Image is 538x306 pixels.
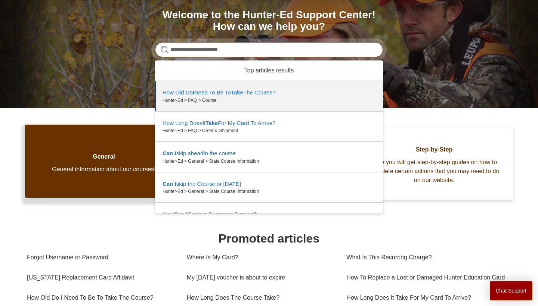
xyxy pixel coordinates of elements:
[163,97,375,104] zd-autocomplete-breadcrumbs-multibrand: Hunter-Ed > FAQ > Course
[155,60,383,81] zd-autocomplete-header: Top articles results
[163,181,241,188] zd-autocomplete-title-multibrand: Suggested result 4 Can I skip the Course or field day
[355,127,513,200] a: Step-by-Step Here you will get step-by-step guides on how to complete certain actions that you ma...
[27,229,511,247] h1: Promoted articles
[203,150,205,156] em: i
[163,188,375,195] zd-autocomplete-breadcrumbs-multibrand: Hunter-Ed > General > State Course Information
[346,247,506,268] a: What Is This Recurring Charge?
[163,211,257,219] zd-autocomplete-title-multibrand: Suggested result 5 How Can I Contact Customer Support?
[163,150,236,158] zd-autocomplete-title-multibrand: Suggested result 3 Can I skip ahead in the course
[367,158,502,185] span: Here you will get step-by-step guides on how to complete certain actions that you may need to do ...
[186,211,188,217] em: I
[36,165,171,174] span: General information about our courses!
[163,120,275,128] zd-autocomplete-title-multibrand: Suggested result 2 How Long Does It Take For My Card To Arrive?
[193,89,194,96] em: I
[174,211,184,217] em: Can
[202,120,204,126] em: I
[155,42,383,57] input: Search
[187,268,336,288] a: My [DATE] voucher is about to expire
[163,89,276,97] zd-autocomplete-title-multibrand: Suggested result 1 How Old Do I Need To Be To Take The Course?
[163,150,173,156] em: Can
[231,89,243,96] em: Take
[36,152,171,161] span: General
[490,281,533,300] button: Chat Support
[163,158,375,165] zd-autocomplete-breadcrumbs-multibrand: Hunter-Ed > General > State Course Information
[27,268,176,288] a: [US_STATE] Replacement Card Affidavit
[27,247,176,268] a: Forgot Username or Password
[346,268,506,288] a: How To Replace a Lost or Damaged Hunter Education Card
[25,125,183,198] a: General General information about our courses!
[367,145,502,154] span: Step-by-Step
[205,120,218,126] em: Take
[175,150,176,156] em: I
[187,247,336,268] a: Where Is My Card?
[163,127,375,134] zd-autocomplete-breadcrumbs-multibrand: Hunter-Ed > FAQ > Order & Shipment
[155,9,383,32] h1: Welcome to the Hunter-Ed Support Center! How can we help you?
[175,181,176,187] em: I
[163,181,173,187] em: Can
